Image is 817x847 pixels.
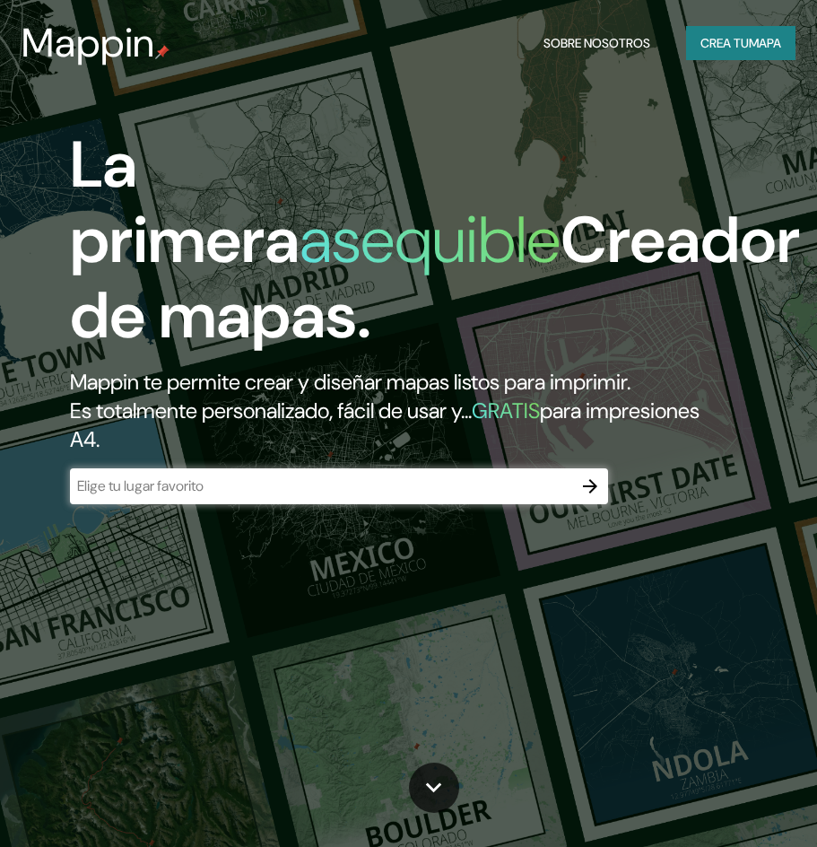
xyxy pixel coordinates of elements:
[70,476,572,496] input: Elige tu lugar favorito
[543,35,650,51] font: Sobre nosotros
[472,397,540,424] font: GRATIS
[300,198,561,282] font: asequible
[155,45,169,59] img: pin de mapeo
[70,368,630,396] font: Mappin te permite crear y diseñar mapas listos para imprimir.
[70,397,700,453] font: para impresiones A4.
[749,35,781,51] font: mapa
[22,17,155,69] font: Mappin
[70,397,472,424] font: Es totalmente personalizado, fácil de usar y...
[700,35,749,51] font: Crea tu
[686,26,795,60] button: Crea tumapa
[536,26,657,60] button: Sobre nosotros
[70,198,800,357] font: Creador de mapas.
[70,123,300,282] font: La primera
